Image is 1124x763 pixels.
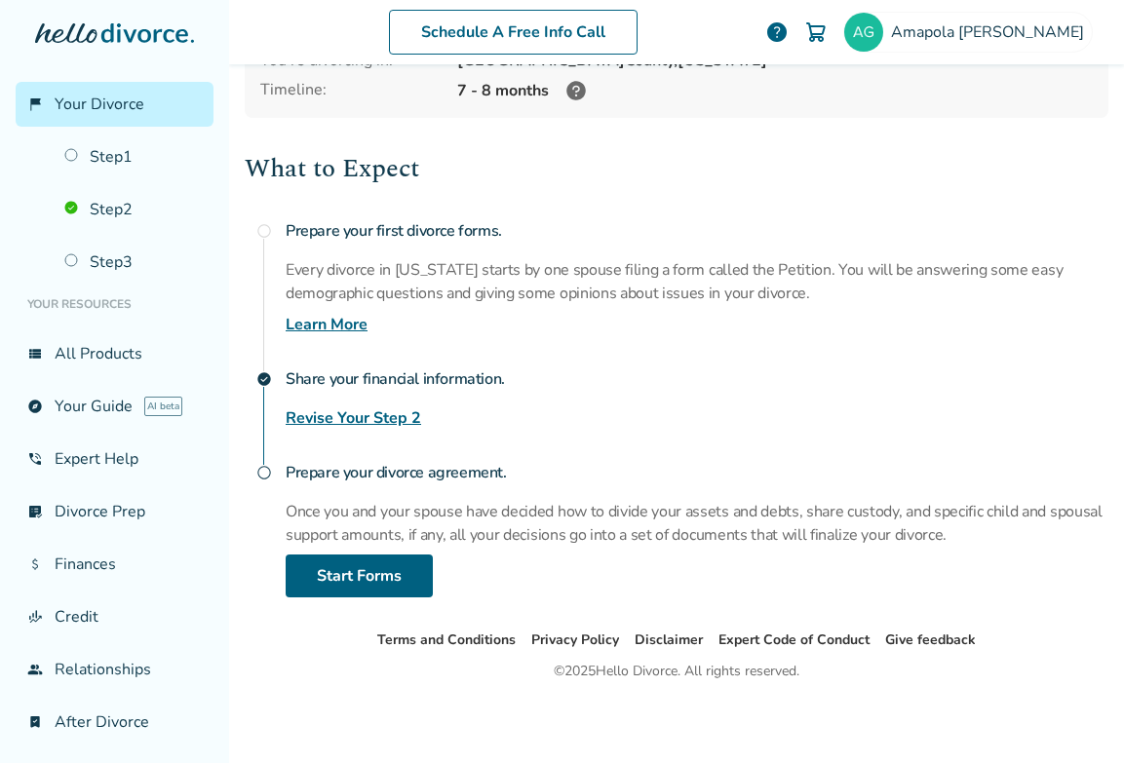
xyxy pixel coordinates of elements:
[286,360,1108,399] h4: Share your financial information.
[457,79,1093,102] div: 7 - 8 months
[245,149,1108,188] h2: What to Expect
[286,313,368,336] a: Learn More
[718,630,870,649] a: Expert Code of Conduct
[531,630,619,649] a: Privacy Policy
[16,489,213,534] a: list_alt_checkDivorce Prep
[16,647,213,692] a: groupRelationships
[27,504,43,519] span: list_alt_check
[256,223,272,239] span: radio_button_unchecked
[16,384,213,429] a: exploreYour GuideAI beta
[260,79,442,102] div: Timeline:
[844,13,883,52] img: amapola.agg@gmail.com
[554,660,799,683] div: © 2025 Hello Divorce. All rights reserved.
[16,331,213,376] a: view_listAll Products
[144,397,182,416] span: AI beta
[55,94,144,115] span: Your Divorce
[286,453,1108,492] h4: Prepare your divorce agreement.
[27,714,43,730] span: bookmark_check
[27,346,43,362] span: view_list
[1027,669,1124,763] iframe: Chat Widget
[27,556,43,572] span: attach_money
[16,82,213,127] a: flag_2Your Divorce
[16,285,213,324] li: Your Resources
[286,406,421,430] a: Revise Your Step 2
[16,594,213,639] a: finance_modeCredit
[286,554,433,597] a: Start Forms
[53,134,213,179] a: Step1
[256,371,272,387] span: check_circle
[16,437,213,481] a: phone_in_talkExpert Help
[286,500,1108,547] p: Once you and your spouse have decided how to divide your assets and debts, share custody, and spe...
[885,629,976,652] li: Give feedback
[804,20,828,44] img: Cart
[891,21,1092,43] span: Amapola [PERSON_NAME]
[53,240,213,285] a: Step3
[389,10,638,55] a: Schedule A Free Info Call
[286,211,1108,250] h4: Prepare your first divorce forms.
[16,542,213,587] a: attach_moneyFinances
[27,662,43,677] span: group
[27,96,43,112] span: flag_2
[635,629,703,652] li: Disclaimer
[377,630,516,649] a: Terms and Conditions
[27,399,43,414] span: explore
[53,187,213,232] a: Step2
[765,20,789,44] a: help
[286,258,1108,305] p: Every divorce in [US_STATE] starts by one spouse filing a form called the Petition. You will be a...
[256,465,272,480] span: radio_button_unchecked
[27,609,43,625] span: finance_mode
[16,700,213,744] a: bookmark_checkAfter Divorce
[27,451,43,467] span: phone_in_talk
